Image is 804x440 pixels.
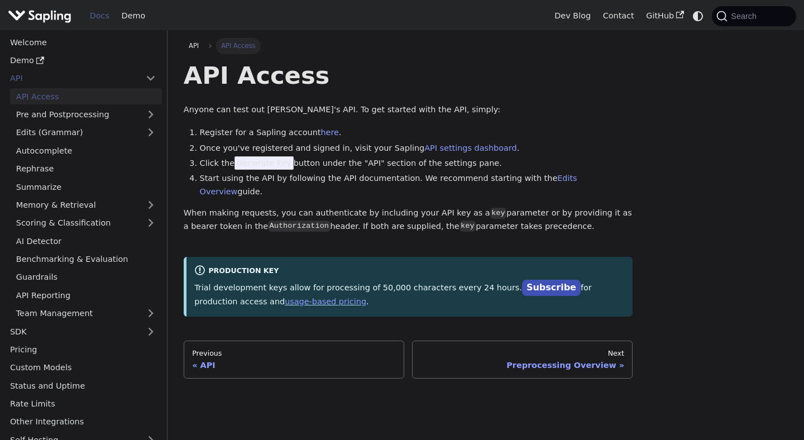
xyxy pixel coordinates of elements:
span: API [189,42,199,50]
code: key [490,208,506,219]
a: Welcome [4,34,162,50]
code: key [460,221,476,232]
a: Rephrase [10,161,162,177]
a: PreviousAPI [184,341,404,379]
nav: Breadcrumbs [184,38,633,54]
a: here [320,128,338,137]
a: GitHub [640,7,690,25]
p: Anyone can test out [PERSON_NAME]'s API. To get started with the API, simply: [184,103,633,117]
nav: Docs pages [184,341,633,379]
li: Once you've registered and signed in, visit your Sapling . [200,142,633,155]
a: Status and Uptime [4,377,162,394]
a: Docs [84,7,116,25]
a: Pricing [4,342,162,358]
li: Click the button under the "API" section of the settings pane. [200,157,633,170]
a: Sapling.aiSapling.ai [8,8,75,24]
a: Team Management [10,305,162,322]
a: Subscribe [522,280,581,296]
a: usage-based pricing [285,297,366,306]
span: API Access [216,38,261,54]
a: Memory & Retrieval [10,197,162,213]
a: Dev Blog [548,7,596,25]
div: Next [421,349,624,358]
a: Summarize [10,179,162,195]
code: Authorization [268,221,330,232]
a: AI Detector [10,233,162,249]
button: Expand sidebar category 'SDK' [140,323,162,339]
span: Search [728,12,763,21]
img: Sapling.ai [8,8,71,24]
a: NextPreprocessing Overview [412,341,633,379]
a: Other Integrations [4,414,162,430]
button: Collapse sidebar category 'API' [140,70,162,87]
p: Trial development keys allow for processing of 50,000 characters every 24 hours. for production a... [194,280,625,308]
a: API settings dashboard [424,144,516,152]
a: Pre and Postprocessing [10,107,162,123]
a: Edits (Grammar) [10,125,162,141]
a: Custom Models [4,360,162,376]
a: Benchmarking & Evaluation [10,251,162,267]
a: API Access [10,88,162,104]
button: Search (Command+K) [712,6,796,26]
a: API [4,70,140,87]
span: Generate Key [234,156,294,170]
div: Production Key [194,265,625,278]
a: Demo [116,7,151,25]
a: Rate Limits [4,396,162,412]
a: Scoring & Classification [10,215,162,231]
a: Contact [597,7,640,25]
a: API [184,38,204,54]
li: Start using the API by following the API documentation. We recommend starting with the guide. [200,172,633,199]
div: Previous [192,349,395,358]
a: API Reporting [10,287,162,303]
p: When making requests, you can authenticate by including your API key as a parameter or by providi... [184,207,633,233]
button: Switch between dark and light mode (currently system mode) [690,8,706,24]
a: Autocomplete [10,142,162,159]
a: Guardrails [10,269,162,285]
li: Register for a Sapling account . [200,126,633,140]
a: Demo [4,52,162,69]
h1: API Access [184,60,633,90]
div: Preprocessing Overview [421,360,624,370]
a: SDK [4,323,140,339]
div: API [192,360,395,370]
